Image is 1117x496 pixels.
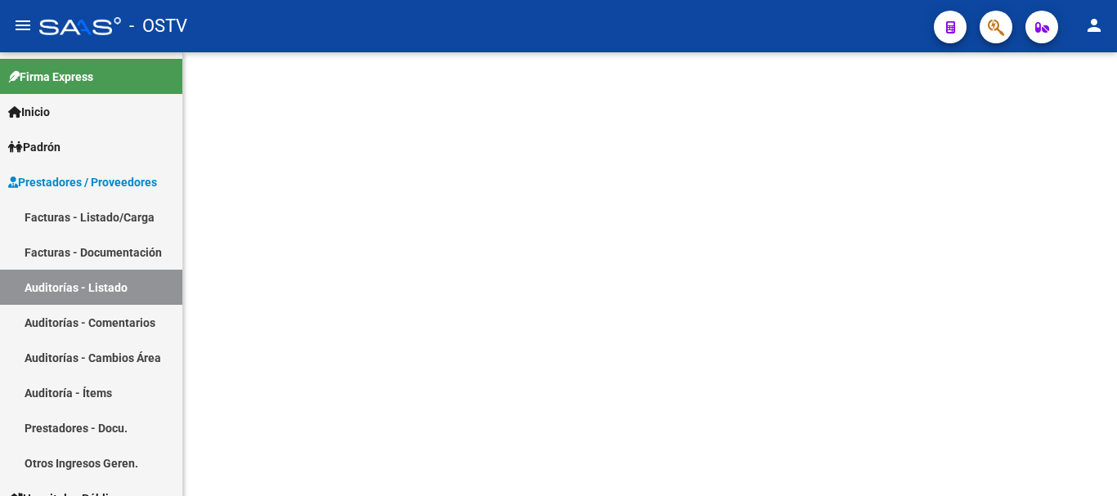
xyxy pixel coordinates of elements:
[8,103,50,121] span: Inicio
[1061,440,1101,480] iframe: Intercom live chat
[8,138,61,156] span: Padrón
[129,8,187,44] span: - OSTV
[8,68,93,86] span: Firma Express
[1084,16,1104,35] mat-icon: person
[8,173,157,191] span: Prestadores / Proveedores
[13,16,33,35] mat-icon: menu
